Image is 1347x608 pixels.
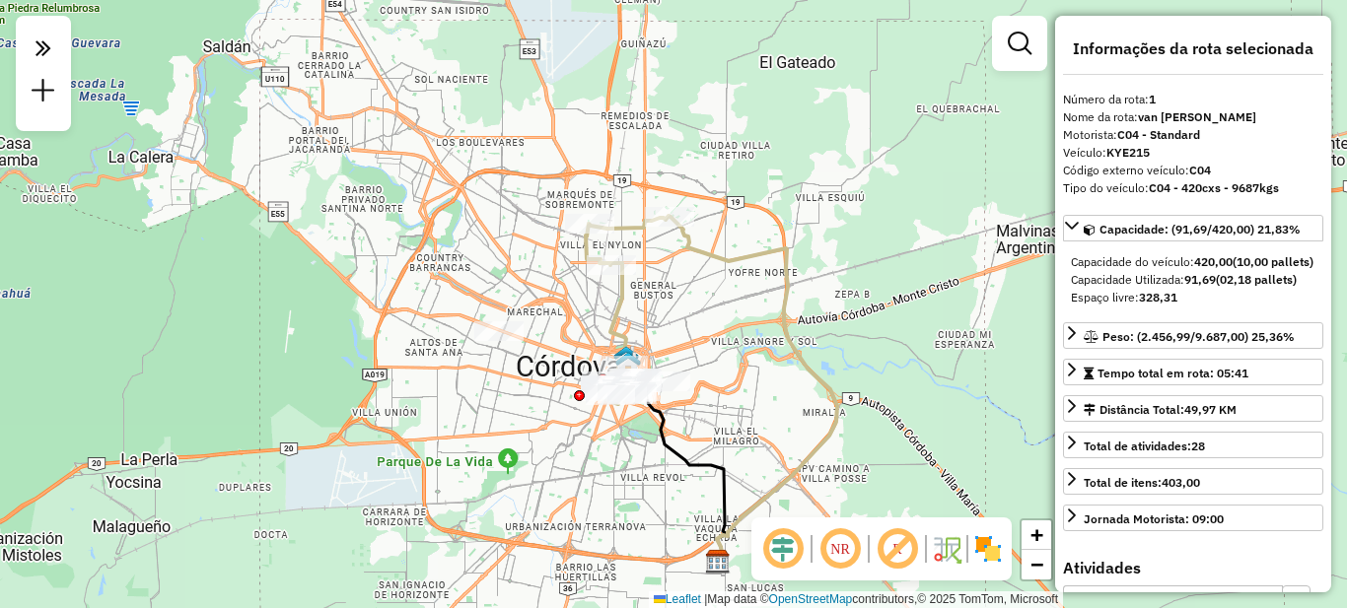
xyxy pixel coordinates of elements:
img: UDC Cordoba [613,345,639,371]
a: Total de itens:403,00 [1063,468,1323,495]
em: Clique aqui para maximizar o painel [24,28,63,69]
strong: van [PERSON_NAME] [1138,109,1256,124]
div: Capacidade do veículo: [1071,253,1315,271]
img: Fluxo de ruas [931,533,962,565]
strong: (02,18 pallets) [1216,272,1297,287]
div: Motorista: [1063,126,1323,144]
strong: KYE215 [1106,145,1150,160]
strong: (10,00 pallets) [1233,254,1313,269]
span: Total de atividades: [1084,439,1205,453]
a: Total de atividades:28 [1063,432,1323,458]
img: SAZ AR Cordoba [705,549,731,574]
div: Veículo: [1063,144,1323,162]
img: Exibir/Ocultar setores [972,533,1004,565]
span: Capacidade: (91,69/420,00) 21,83% [1099,222,1301,236]
a: Zoom in [1022,520,1051,550]
div: Nome da rota: [1063,108,1323,126]
h4: Informações da rota selecionada [1063,39,1323,58]
a: Exibir filtros [1000,24,1039,63]
span: Exibir rótulo [874,525,921,573]
span: 49,97 KM [1184,402,1237,417]
div: Distância Total: [1084,401,1237,419]
span: Tempo total em rota: 05:41 [1098,366,1248,380]
div: Total de itens: [1084,474,1200,492]
a: Jornada Motorista: 09:00 [1063,505,1323,531]
span: Peso: (2.456,99/9.687,00) 25,36% [1102,329,1295,344]
a: Peso: (2.456,99/9.687,00) 25,36% [1063,322,1323,349]
div: Capacidade Utilizada: [1071,271,1315,289]
span: Ocultar deslocamento [759,525,807,573]
a: Leaflet [654,592,701,606]
a: Zoom out [1022,550,1051,579]
div: Jornada Motorista: 09:00 [1084,510,1224,528]
div: Número da rota: [1063,91,1323,108]
span: + [1030,522,1043,547]
strong: 28 [1191,439,1205,453]
a: Tempo total em rota: 05:41 [1063,359,1323,385]
a: OpenStreetMap [769,592,853,606]
div: Código externo veículo: [1063,162,1323,179]
span: Ocultar NR [816,525,864,573]
h4: Atividades [1063,559,1323,577]
strong: 403,00 [1162,475,1200,490]
span: − [1030,552,1043,576]
strong: 91,69 [1184,272,1216,287]
strong: C04 - 420cxs - 9687kgs [1149,180,1279,195]
strong: C04 - Standard [1117,127,1200,142]
div: Map data © contributors,© 2025 TomTom, Microsoft [649,591,1063,608]
div: Espaço livre: [1071,289,1315,306]
span: | [704,592,707,606]
div: Tipo do veículo: [1063,179,1323,197]
strong: 328,31 [1139,290,1177,304]
div: Atividade não roteirizada - Ricardo Giglioli [641,372,690,391]
img: UDC - Córdoba [615,351,641,376]
a: Nova sessão e pesquisa [24,71,63,115]
strong: 420,00 [1194,254,1233,269]
div: Atividade não roteirizada - tomas barseghian [474,321,524,341]
div: Capacidade: (91,69/420,00) 21,83% [1063,245,1323,314]
a: Distância Total:49,97 KM [1063,395,1323,422]
strong: 1 [1149,92,1156,106]
a: Capacidade: (91,69/420,00) 21,83% [1063,215,1323,241]
strong: C04 [1189,163,1211,177]
div: Atividade não roteirizada - Mati Valle [599,356,648,375]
